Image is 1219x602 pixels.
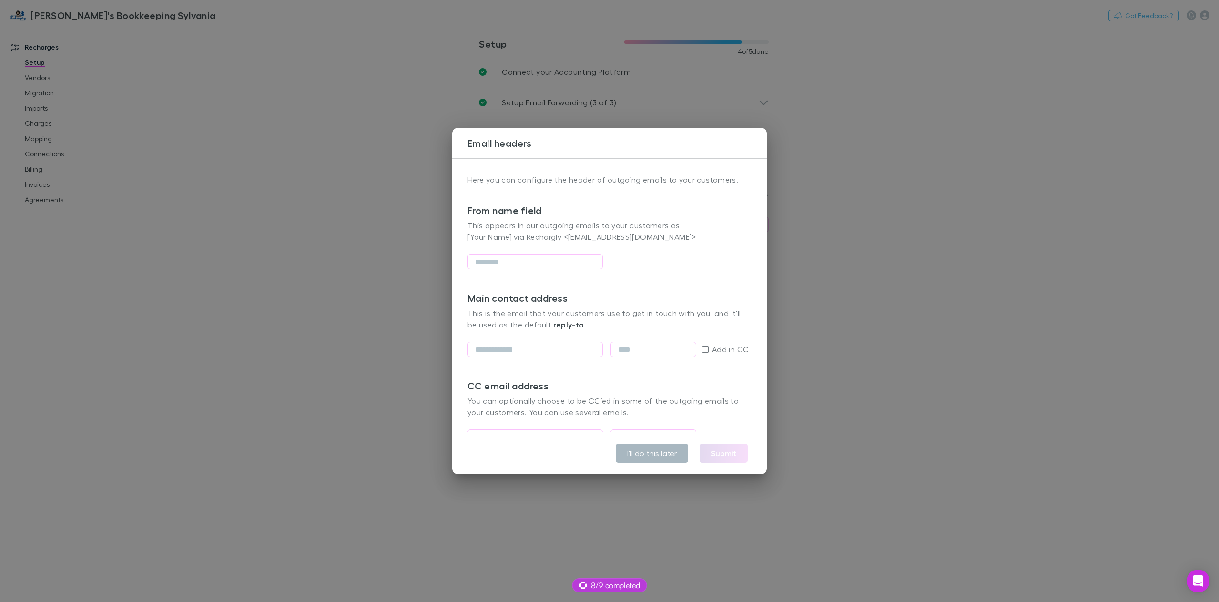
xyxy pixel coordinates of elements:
[467,137,767,149] h3: Email headers
[700,444,748,463] button: Submit
[467,292,752,304] h3: Main contact address
[553,320,584,329] strong: reply-to
[1187,570,1209,592] div: Open Intercom Messenger
[467,380,752,391] h3: CC email address
[467,204,752,216] h3: From name field
[467,220,752,231] p: This appears in our outgoing emails to your customers as:
[712,344,749,355] span: Add in CC
[467,174,752,185] p: Here you can configure the header of outgoing emails to your customers.
[616,444,688,463] button: I'll do this later
[467,307,752,330] p: This is the email that your customers use to get in touch with you, and it'll be used as the defa...
[467,231,752,243] p: [Your Name] via Rechargly <[EMAIL_ADDRESS][DOMAIN_NAME]>
[467,395,752,418] p: You can optionally choose to be CC’ed in some of the outgoing emails to your customers. You can u...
